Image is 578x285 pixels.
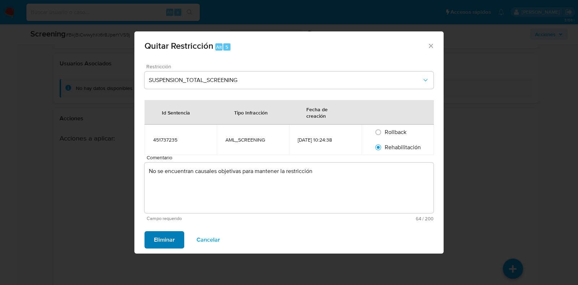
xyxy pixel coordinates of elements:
span: Máximo 200 caracteres [290,216,433,221]
span: Alt [216,44,222,51]
span: Restricción [146,64,435,69]
textarea: No se encuentran causales objetivas para mantener la restricción [144,163,433,213]
div: Id Sentencia [153,104,199,121]
button: Cerrar ventana [427,42,434,49]
span: Rehabilitación [385,143,421,151]
div: 451737235 [153,137,208,143]
span: Quitar Restricción [144,39,213,52]
span: Comentario [147,155,436,160]
span: Rollback [385,128,406,136]
span: 5 [225,44,228,51]
span: Eliminar [154,232,175,248]
div: AML_SCREENING [225,137,280,143]
span: Campo requerido [147,216,290,221]
button: Cancelar [187,231,229,249]
div: [DATE] 10:24:38 [298,137,353,143]
button: Eliminar [144,231,184,249]
div: Tipo Infracción [225,104,276,121]
span: Cancelar [197,232,220,248]
button: Restriction [144,72,433,89]
div: Fecha de creación [298,100,353,124]
span: SUSPENSION_TOTAL_SCREENING [149,77,422,84]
